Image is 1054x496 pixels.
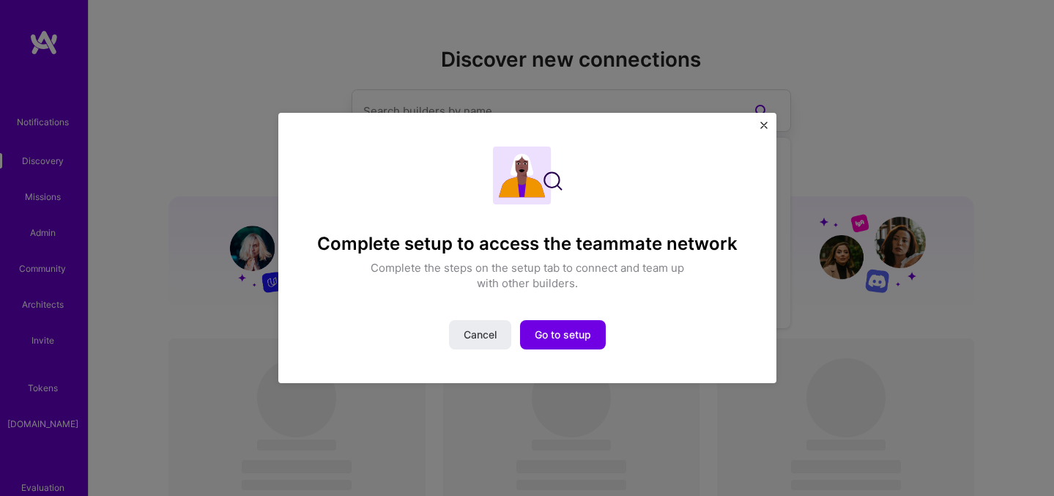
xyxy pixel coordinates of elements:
[363,260,692,291] p: Complete the steps on the setup tab to connect and team up with other builders.
[492,147,562,204] img: Complete setup illustration
[520,320,606,349] button: Go to setup
[760,122,768,137] button: Close
[449,320,511,349] button: Cancel
[535,327,591,342] span: Go to setup
[464,327,497,342] span: Cancel
[317,234,738,255] h4: Complete setup to access the teammate network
